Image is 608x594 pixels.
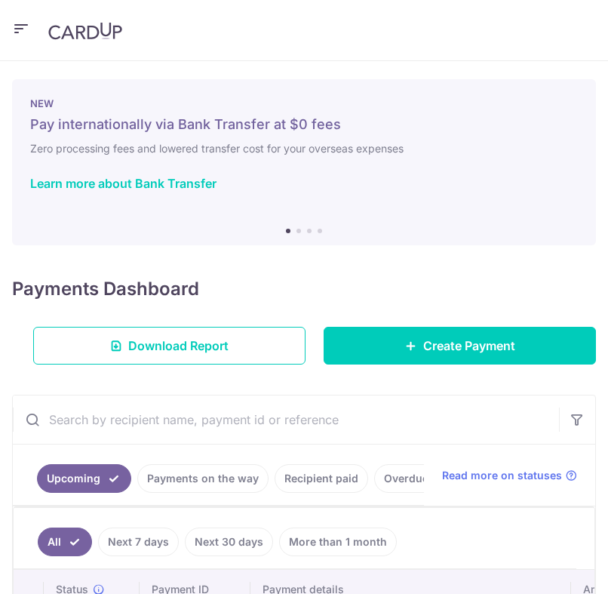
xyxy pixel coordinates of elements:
h4: Payments Dashboard [12,275,199,303]
a: Learn more about Bank Transfer [30,176,216,191]
img: CardUp [48,22,122,40]
span: Create Payment [423,337,515,355]
p: NEW [30,97,578,109]
a: Next 7 days [98,528,179,556]
a: Recipient paid [275,464,368,493]
input: Search by recipient name, payment id or reference [13,395,559,444]
span: Download Report [128,337,229,355]
a: All [38,528,92,556]
h5: Pay internationally via Bank Transfer at $0 fees [30,115,578,134]
a: Create Payment [324,327,596,365]
a: Upcoming [37,464,131,493]
a: Next 30 days [185,528,273,556]
a: Overdue [374,464,438,493]
a: More than 1 month [279,528,397,556]
h6: Zero processing fees and lowered transfer cost for your overseas expenses [30,140,578,158]
a: Download Report [33,327,306,365]
a: Read more on statuses [442,468,577,483]
span: Read more on statuses [442,468,562,483]
a: Payments on the way [137,464,269,493]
